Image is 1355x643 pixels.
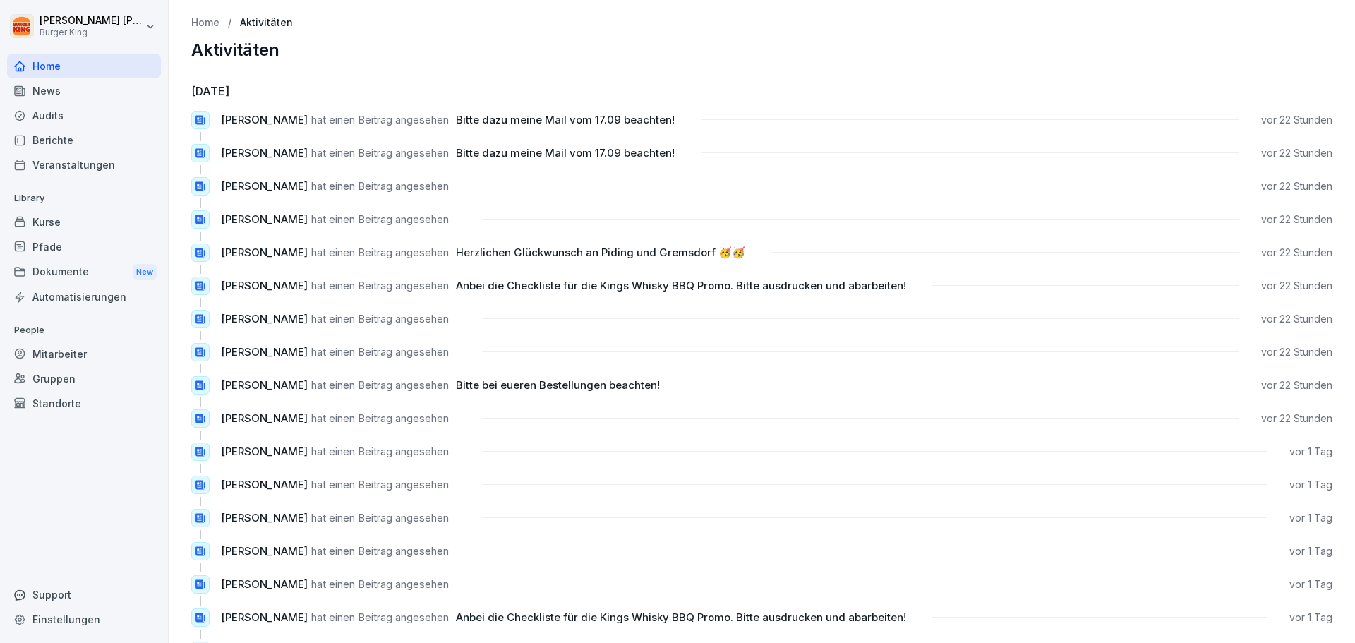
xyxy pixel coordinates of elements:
[191,40,1332,60] h2: Aktivitäten
[221,478,308,491] span: [PERSON_NAME]
[7,391,161,416] a: Standorte
[221,378,308,392] span: [PERSON_NAME]
[311,544,449,558] span: hat einen Beitrag angesehen
[1261,411,1332,426] p: vor 22 Stunden
[456,611,906,624] span: Anbei die Checkliste für die Kings Whisky BBQ Promo. Bitte ausdrucken und abarbeiten!
[1261,113,1332,127] p: vor 22 Stunden
[311,378,449,392] span: hat einen Beitrag angesehen
[1261,146,1332,160] p: vor 22 Stunden
[1289,445,1332,459] p: vor 1 Tag
[7,284,161,309] a: Automatisierungen
[456,146,675,160] span: Bitte dazu meine Mail vom 17.09 beachten!
[221,312,308,325] span: [PERSON_NAME]
[221,212,308,226] span: [PERSON_NAME]
[1289,577,1332,591] p: vor 1 Tag
[221,544,308,558] span: [PERSON_NAME]
[7,54,161,78] a: Home
[133,264,157,280] div: New
[7,366,161,391] a: Gruppen
[40,15,143,27] p: [PERSON_NAME] [PERSON_NAME]
[456,113,675,126] span: Bitte dazu meine Mail vom 17.09 beachten!
[1289,544,1332,558] p: vor 1 Tag
[456,378,660,392] span: Bitte bei eueren Bestellungen beachten!
[221,179,308,193] span: [PERSON_NAME]
[221,246,308,259] span: [PERSON_NAME]
[311,445,449,458] span: hat einen Beitrag angesehen
[221,279,308,292] span: [PERSON_NAME]
[1261,246,1332,260] p: vor 22 Stunden
[1261,179,1332,193] p: vor 22 Stunden
[228,17,231,29] p: /
[7,210,161,234] a: Kurse
[40,28,143,37] p: Burger King
[7,187,161,210] p: Library
[221,511,308,524] span: [PERSON_NAME]
[7,607,161,632] a: Einstellungen
[311,511,449,524] span: hat einen Beitrag angesehen
[7,582,161,607] div: Support
[311,113,449,126] span: hat einen Beitrag angesehen
[7,234,161,259] a: Pfade
[7,259,161,285] div: Dokumente
[7,152,161,177] a: Veranstaltungen
[221,146,308,160] span: [PERSON_NAME]
[7,128,161,152] a: Berichte
[221,345,308,359] span: [PERSON_NAME]
[311,279,449,292] span: hat einen Beitrag angesehen
[1289,478,1332,492] p: vor 1 Tag
[221,445,308,458] span: [PERSON_NAME]
[311,146,449,160] span: hat einen Beitrag angesehen
[1261,279,1332,293] p: vor 22 Stunden
[1289,511,1332,525] p: vor 1 Tag
[221,113,308,126] span: [PERSON_NAME]
[311,179,449,193] span: hat einen Beitrag angesehen
[221,411,308,425] span: [PERSON_NAME]
[311,212,449,226] span: hat einen Beitrag angesehen
[221,577,308,591] span: [PERSON_NAME]
[7,103,161,128] a: Audits
[1289,611,1332,625] p: vor 1 Tag
[1261,345,1332,359] p: vor 22 Stunden
[311,312,449,325] span: hat einen Beitrag angesehen
[221,611,308,624] span: [PERSON_NAME]
[191,17,219,29] a: Home
[7,78,161,103] a: News
[311,478,449,491] span: hat einen Beitrag angesehen
[1261,378,1332,392] p: vor 22 Stunden
[7,342,161,366] a: Mitarbeiter
[311,611,449,624] span: hat einen Beitrag angesehen
[311,411,449,425] span: hat einen Beitrag angesehen
[7,319,161,342] p: People
[456,246,745,259] span: Herzlichen Glückwunsch an Piding und Gremsdorf 🥳🥳
[311,345,449,359] span: hat einen Beitrag angesehen
[191,83,1332,100] h6: [DATE]
[1261,312,1332,326] p: vor 22 Stunden
[456,279,906,292] span: Anbei die Checkliste für die Kings Whisky BBQ Promo. Bitte ausdrucken und abarbeiten!
[240,17,293,29] a: Aktivitäten
[311,577,449,591] span: hat einen Beitrag angesehen
[7,259,161,285] a: DokumenteNew
[1261,212,1332,227] p: vor 22 Stunden
[311,246,449,259] span: hat einen Beitrag angesehen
